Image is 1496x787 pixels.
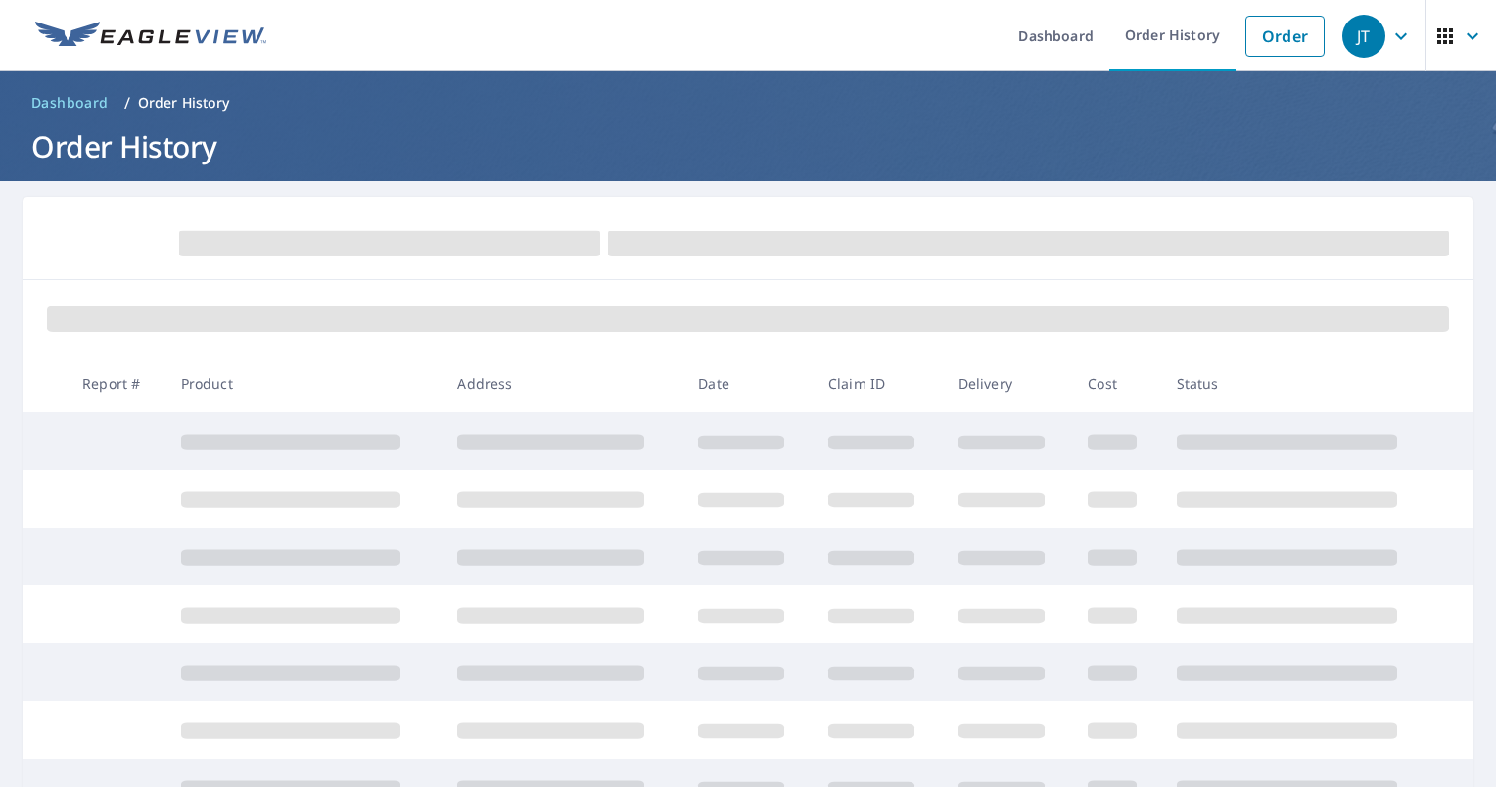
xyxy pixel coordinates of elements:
[442,354,682,412] th: Address
[1342,15,1385,58] div: JT
[165,354,443,412] th: Product
[813,354,943,412] th: Claim ID
[23,126,1473,166] h1: Order History
[35,22,266,51] img: EV Logo
[138,93,230,113] p: Order History
[124,91,130,115] li: /
[682,354,813,412] th: Date
[1161,354,1438,412] th: Status
[67,354,165,412] th: Report #
[1072,354,1160,412] th: Cost
[23,87,117,118] a: Dashboard
[31,93,109,113] span: Dashboard
[943,354,1073,412] th: Delivery
[23,87,1473,118] nav: breadcrumb
[1245,16,1325,57] a: Order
